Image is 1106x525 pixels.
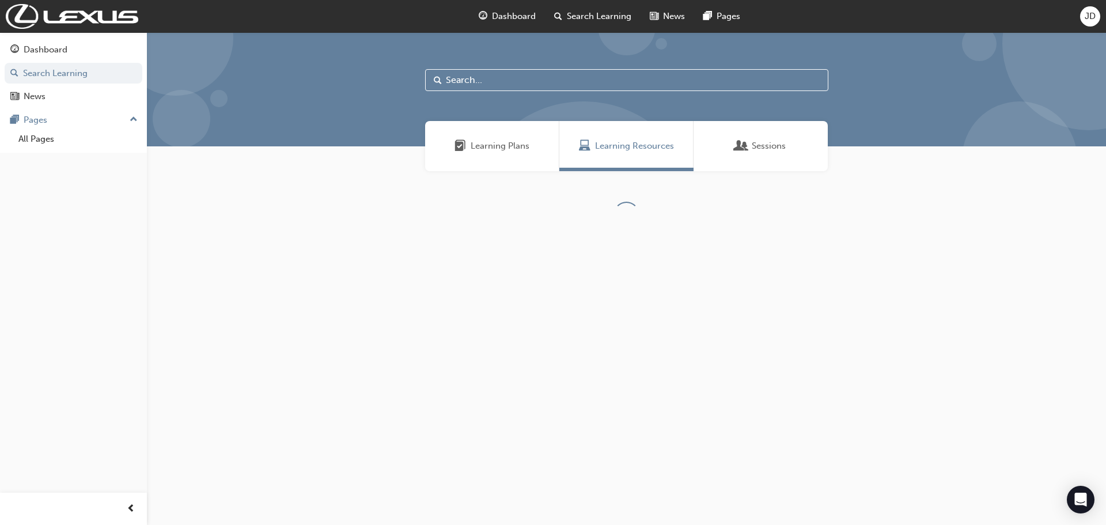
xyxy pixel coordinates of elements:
span: pages-icon [703,9,712,24]
button: Pages [5,109,142,131]
a: Learning ResourcesLearning Resources [559,121,694,171]
span: guage-icon [479,9,487,24]
a: Learning PlansLearning Plans [425,121,559,171]
span: Learning Resources [579,139,590,153]
a: pages-iconPages [694,5,749,28]
div: Open Intercom Messenger [1067,486,1094,513]
input: Search... [425,69,828,91]
span: Learning Plans [471,139,529,153]
span: Dashboard [492,10,536,23]
span: Pages [717,10,740,23]
a: SessionsSessions [694,121,828,171]
div: News [24,90,46,103]
button: DashboardSearch LearningNews [5,37,142,109]
a: news-iconNews [641,5,694,28]
span: search-icon [554,9,562,24]
span: news-icon [650,9,658,24]
span: prev-icon [127,502,135,516]
div: Dashboard [24,43,67,56]
a: guage-iconDashboard [469,5,545,28]
a: Search Learning [5,63,142,84]
span: guage-icon [10,45,19,55]
span: Search Learning [567,10,631,23]
span: Search [434,74,442,87]
button: JD [1080,6,1100,27]
a: News [5,86,142,107]
div: Pages [24,114,47,127]
a: Dashboard [5,39,142,61]
img: Trak [6,4,138,29]
span: pages-icon [10,115,19,126]
a: All Pages [14,130,142,148]
span: Learning Resources [595,139,674,153]
span: news-icon [10,92,19,102]
span: News [663,10,685,23]
span: Sessions [736,139,747,153]
span: Sessions [752,139,786,153]
span: Learning Plans [454,139,466,153]
a: search-iconSearch Learning [545,5,641,28]
span: search-icon [10,69,18,79]
span: JD [1085,10,1096,23]
span: up-icon [130,112,138,127]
